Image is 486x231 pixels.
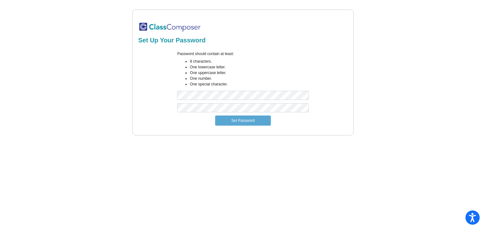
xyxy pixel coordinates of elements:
[190,59,308,64] li: 8 characters.
[190,64,308,70] li: One lowercase letter.
[190,81,308,87] li: One special character.
[177,51,234,57] label: Password should contain at least:
[215,115,271,126] button: Set Password
[190,70,308,76] li: One uppercase letter.
[138,36,348,44] h2: Set Up Your Password
[190,76,308,81] li: One number.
